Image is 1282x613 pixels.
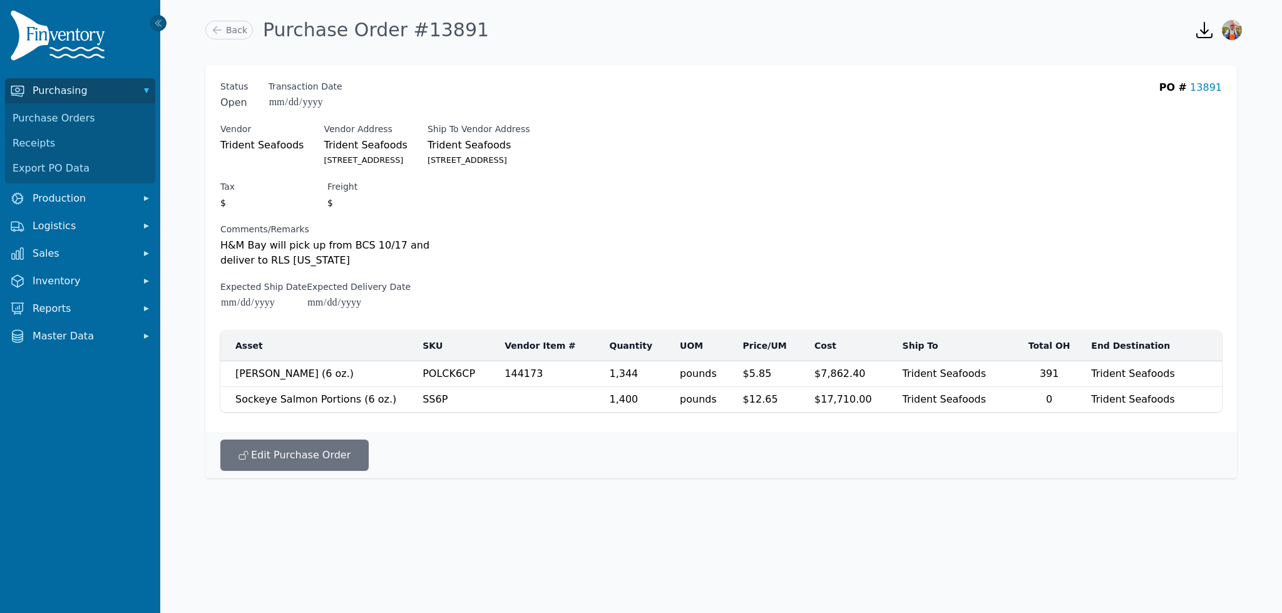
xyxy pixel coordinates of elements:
button: Purchasing [5,78,155,103]
span: 1,400 [609,393,638,405]
p: H&M Bay will pick up from BCS 10/17 and deliver to RLS [US_STATE] [220,238,461,268]
span: [PERSON_NAME] (6 oz.) [235,368,354,379]
span: $7,862.40 [814,368,865,379]
td: POLCK6CP [415,361,497,387]
button: Reports [5,296,155,321]
span: pounds [680,392,728,407]
span: Sales [33,246,133,261]
span: $12.65 [743,393,778,405]
h1: Purchase Order #13891 [263,19,489,41]
th: End Destination [1084,331,1203,361]
th: Cost [807,331,895,361]
label: Comments/Remarks [220,223,461,235]
span: Open [220,95,249,110]
span: Status [220,80,249,93]
th: Quantity [602,331,672,361]
span: Trident Seafoods [903,393,986,405]
button: Master Data [5,324,155,349]
label: Vendor [220,123,304,135]
span: $5.85 [743,368,772,379]
a: 13891 [1190,81,1222,93]
td: 0 [1015,387,1084,413]
th: Price/UM [736,331,807,361]
small: [STREET_ADDRESS] [428,153,588,168]
span: Inventory [33,274,133,289]
span: Sockeye Salmon Portions (6 oz.) [235,393,396,405]
span: Trident Seafoods [220,138,304,153]
label: Freight [327,180,357,193]
th: Vendor Item # [497,331,602,361]
th: SKU [415,331,497,361]
button: Edit Purchase Order [220,440,369,471]
a: Back [205,21,253,39]
label: Transaction Date [269,80,342,93]
span: $17,710.00 [814,393,872,405]
span: 144173 [505,368,543,379]
span: pounds [680,366,728,381]
span: Trident Seafoods [1091,368,1174,379]
span: Trident Seafoods [324,138,407,153]
th: Ship To [895,331,1015,361]
span: Trident Seafoods [1091,393,1174,405]
label: Tax [220,180,235,193]
span: Master Data [33,329,133,344]
span: Trident Seafoods [428,138,588,153]
small: [STREET_ADDRESS] [324,153,407,168]
a: Receipts [8,131,153,156]
label: Vendor Address [324,123,407,135]
span: $ [220,195,227,210]
span: 1,344 [609,368,638,379]
th: Asset [220,331,415,361]
button: Production [5,186,155,211]
a: Purchase Orders [8,106,153,131]
td: SS6P [415,387,497,413]
button: Inventory [5,269,155,294]
span: Purchasing [33,83,133,98]
span: $ [327,195,334,210]
label: Expected Ship Date [220,281,307,293]
label: Ship To Vendor Address [428,123,588,135]
td: 391 [1015,361,1084,387]
span: Logistics [33,219,133,234]
label: Expected Delivery Date [307,281,411,293]
span: Production [33,191,133,206]
th: UOM [672,331,736,361]
img: Sera Wheeler [1222,20,1242,40]
button: Sales [5,241,155,266]
span: Reports [33,301,133,316]
button: Logistics [5,214,155,239]
img: Finventory [10,10,110,66]
span: PO # [1159,81,1187,93]
span: Trident Seafoods [903,368,986,379]
a: Export PO Data [8,156,153,181]
th: Total OH [1015,331,1084,361]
